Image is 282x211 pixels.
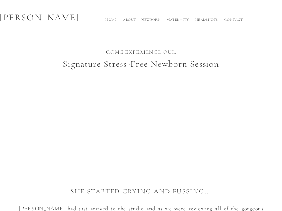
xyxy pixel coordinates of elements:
[57,57,226,75] h2: Signature Stress-Free Newborn Session
[223,17,244,25] a: Contact
[194,17,220,25] a: Headshots
[122,17,137,25] a: About
[55,186,227,209] p: SHe started crying and fussing...
[165,17,191,25] a: Maternity
[141,17,162,25] a: Newborn
[104,17,119,25] a: Home
[103,48,179,57] p: Come Experience Our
